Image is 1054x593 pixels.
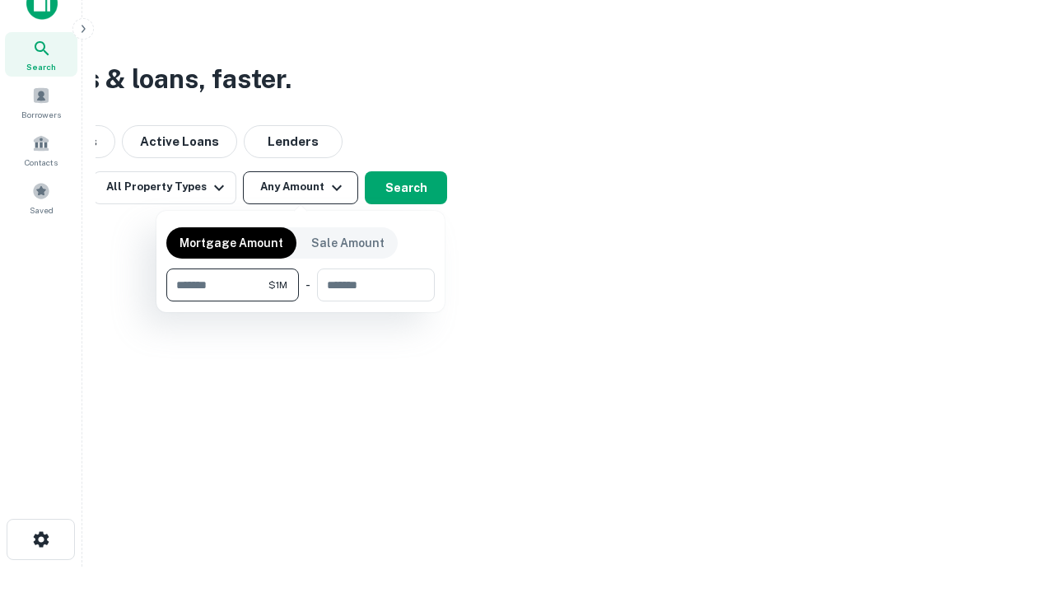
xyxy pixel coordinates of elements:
[305,268,310,301] div: -
[268,278,287,292] span: $1M
[311,234,385,252] p: Sale Amount
[180,234,283,252] p: Mortgage Amount
[972,461,1054,540] iframe: Chat Widget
